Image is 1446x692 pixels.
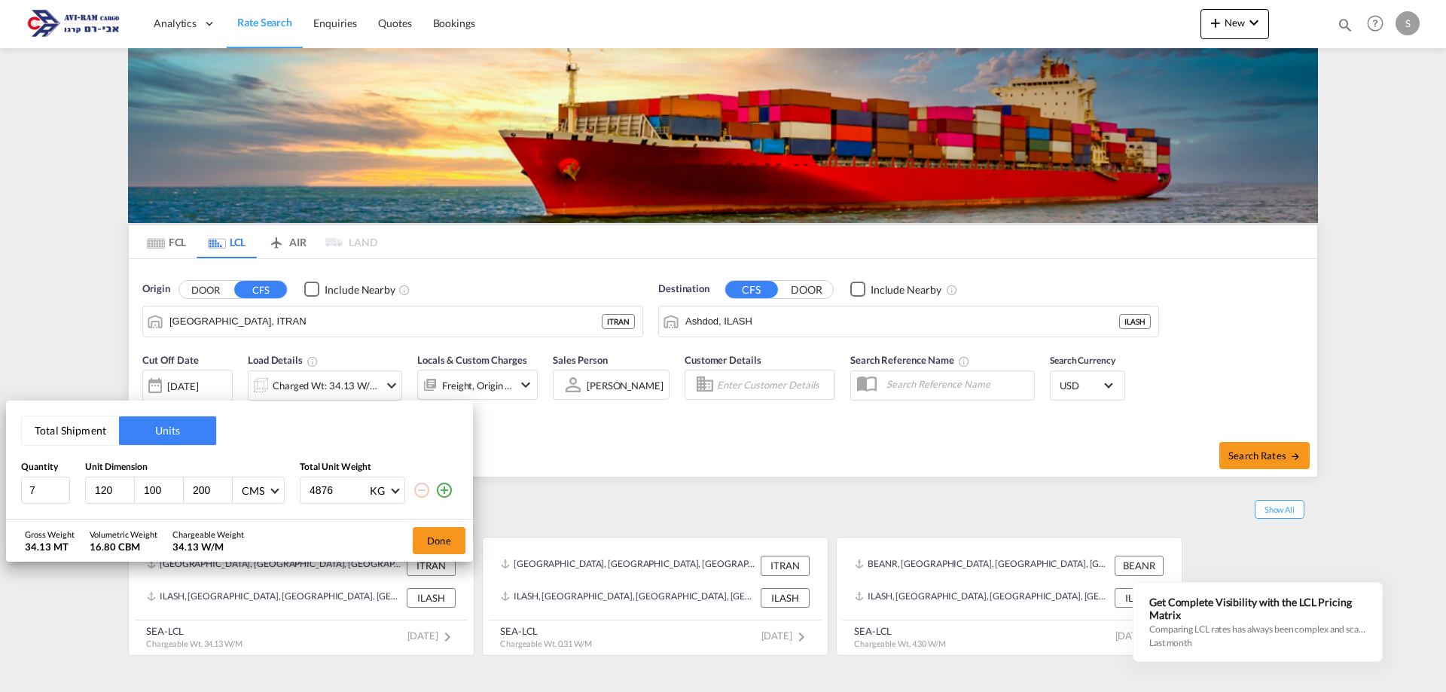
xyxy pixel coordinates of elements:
[21,461,70,474] div: Quantity
[242,484,264,497] div: CMS
[413,527,465,554] button: Done
[21,477,70,504] input: Qty
[25,540,75,553] div: 34.13 MT
[191,483,232,497] input: H
[85,461,285,474] div: Unit Dimension
[300,461,458,474] div: Total Unit Weight
[90,529,157,540] div: Volumetric Weight
[25,529,75,540] div: Gross Weight
[90,540,157,553] div: 16.80 CBM
[172,540,244,553] div: 34.13 W/M
[172,529,244,540] div: Chargeable Weight
[370,484,385,497] div: KG
[413,481,431,499] md-icon: icon-minus-circle-outline
[22,416,119,445] button: Total Shipment
[142,483,183,497] input: W
[93,483,134,497] input: L
[435,481,453,499] md-icon: icon-plus-circle-outline
[119,416,216,445] button: Units
[308,477,368,503] input: Enter weight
